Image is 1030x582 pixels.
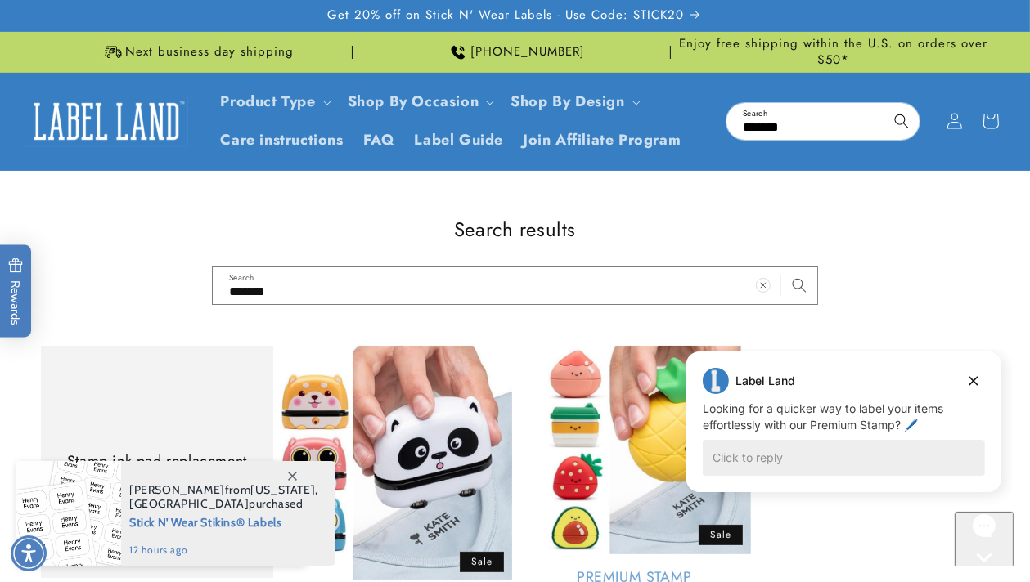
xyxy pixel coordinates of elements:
span: [US_STATE] [250,482,315,497]
span: Care instructions [221,131,344,150]
span: Enjoy free shipping within the U.S. on orders over $50* [677,36,989,68]
span: Next business day shipping [126,44,295,60]
a: Shop By Design [511,91,624,112]
span: Get 20% off on Stick N' Wear Labels - Use Code: STICK20 [327,7,684,24]
iframe: Gorgias live chat campaigns [674,349,1014,517]
summary: Product Type [211,83,338,121]
span: from , purchased [129,483,318,511]
span: 12 hours ago [129,543,318,557]
span: FAQ [363,131,395,150]
div: Announcement [677,32,989,72]
h1: Search results [41,217,989,242]
a: Care instructions [211,121,353,159]
a: Label Guide [405,121,514,159]
span: Stick N' Wear Stikins® Labels [129,511,318,531]
span: Label Guide [415,131,504,150]
span: [PHONE_NUMBER] [471,44,586,60]
summary: Shop By Occasion [338,83,502,121]
span: [GEOGRAPHIC_DATA] [129,496,249,511]
img: Label Land [25,96,188,146]
button: Search [781,267,817,303]
a: Label Land [19,90,195,153]
button: Clear search term [745,267,781,303]
summary: Shop By Design [501,83,646,121]
span: Rewards [8,258,24,326]
span: Shop By Occasion [348,92,479,111]
div: Announcement [41,32,353,72]
a: FAQ [353,121,405,159]
span: [PERSON_NAME] [129,482,225,497]
button: Search [884,103,920,139]
button: Clear search term [848,103,884,139]
iframe: Gorgias live chat messenger [955,512,1014,566]
a: Join Affiliate Program [513,121,690,159]
a: Stamp ink pad replacement [57,452,257,471]
div: Accessibility Menu [11,535,47,571]
a: Product Type [221,91,316,112]
div: Announcement [359,32,671,72]
span: Join Affiliate Program [523,131,681,150]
